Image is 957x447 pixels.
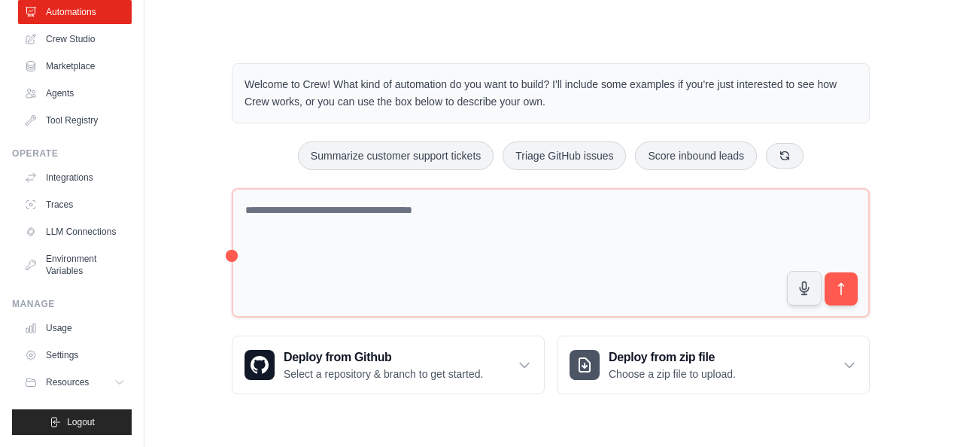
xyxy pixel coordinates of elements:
[18,220,132,244] a: LLM Connections
[18,27,132,51] a: Crew Studio
[298,141,494,170] button: Summarize customer support tickets
[18,343,132,367] a: Settings
[18,166,132,190] a: Integrations
[12,147,132,160] div: Operate
[503,141,626,170] button: Triage GitHub issues
[18,108,132,132] a: Tool Registry
[609,366,736,382] p: Choose a zip file to upload.
[18,81,132,105] a: Agents
[18,193,132,217] a: Traces
[18,247,132,283] a: Environment Variables
[284,366,483,382] p: Select a repository & branch to get started.
[18,54,132,78] a: Marketplace
[284,348,483,366] h3: Deploy from Github
[18,370,132,394] button: Resources
[882,375,957,447] iframe: Chat Widget
[245,76,857,111] p: Welcome to Crew! What kind of automation do you want to build? I'll include some examples if you'...
[882,375,957,447] div: أداة الدردشة
[12,298,132,310] div: Manage
[12,409,132,435] button: Logout
[635,141,757,170] button: Score inbound leads
[67,416,95,428] span: Logout
[46,376,89,388] span: Resources
[18,316,132,340] a: Usage
[609,348,736,366] h3: Deploy from zip file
